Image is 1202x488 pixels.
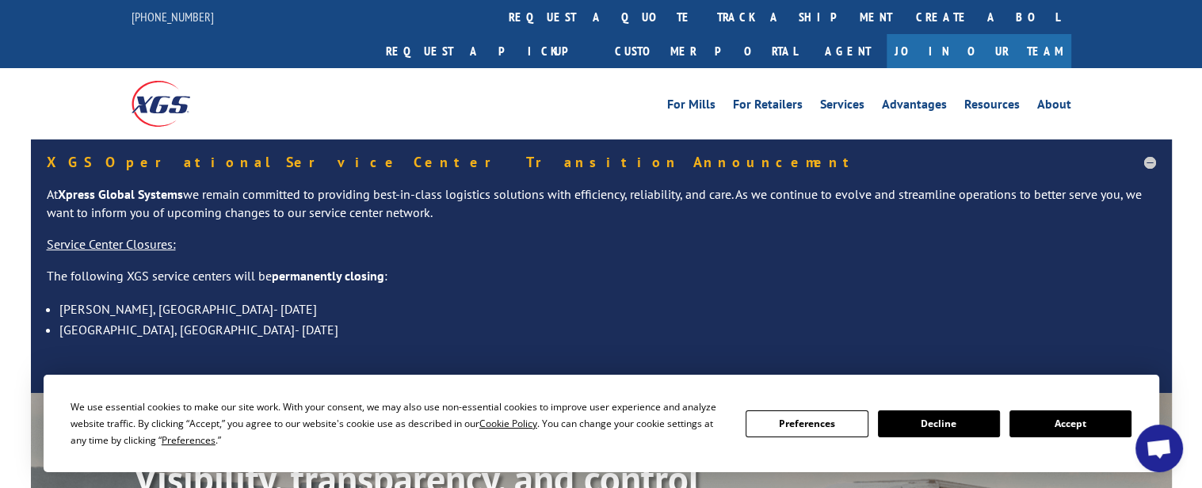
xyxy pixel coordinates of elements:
[882,98,947,116] a: Advantages
[878,410,1000,437] button: Decline
[272,268,384,284] strong: permanently closing
[44,375,1159,472] div: Cookie Consent Prompt
[479,417,537,430] span: Cookie Policy
[603,34,809,68] a: Customer Portal
[47,236,176,252] u: Service Center Closures:
[667,98,715,116] a: For Mills
[47,267,1156,299] p: The following XGS service centers will be :
[47,155,1156,170] h5: XGS Operational Service Center Transition Announcement
[71,398,727,448] div: We use essential cookies to make our site work. With your consent, we may also use non-essential ...
[1037,98,1071,116] a: About
[1135,425,1183,472] a: Open chat
[733,98,803,116] a: For Retailers
[58,186,183,202] strong: Xpress Global Systems
[820,98,864,116] a: Services
[132,9,214,25] a: [PHONE_NUMBER]
[59,319,1156,340] li: [GEOGRAPHIC_DATA], [GEOGRAPHIC_DATA]- [DATE]
[47,185,1156,236] p: At we remain committed to providing best-in-class logistics solutions with efficiency, reliabilit...
[746,410,868,437] button: Preferences
[374,34,603,68] a: Request a pickup
[887,34,1071,68] a: Join Our Team
[59,299,1156,319] li: [PERSON_NAME], [GEOGRAPHIC_DATA]- [DATE]
[162,433,216,447] span: Preferences
[809,34,887,68] a: Agent
[964,98,1020,116] a: Resources
[1009,410,1131,437] button: Accept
